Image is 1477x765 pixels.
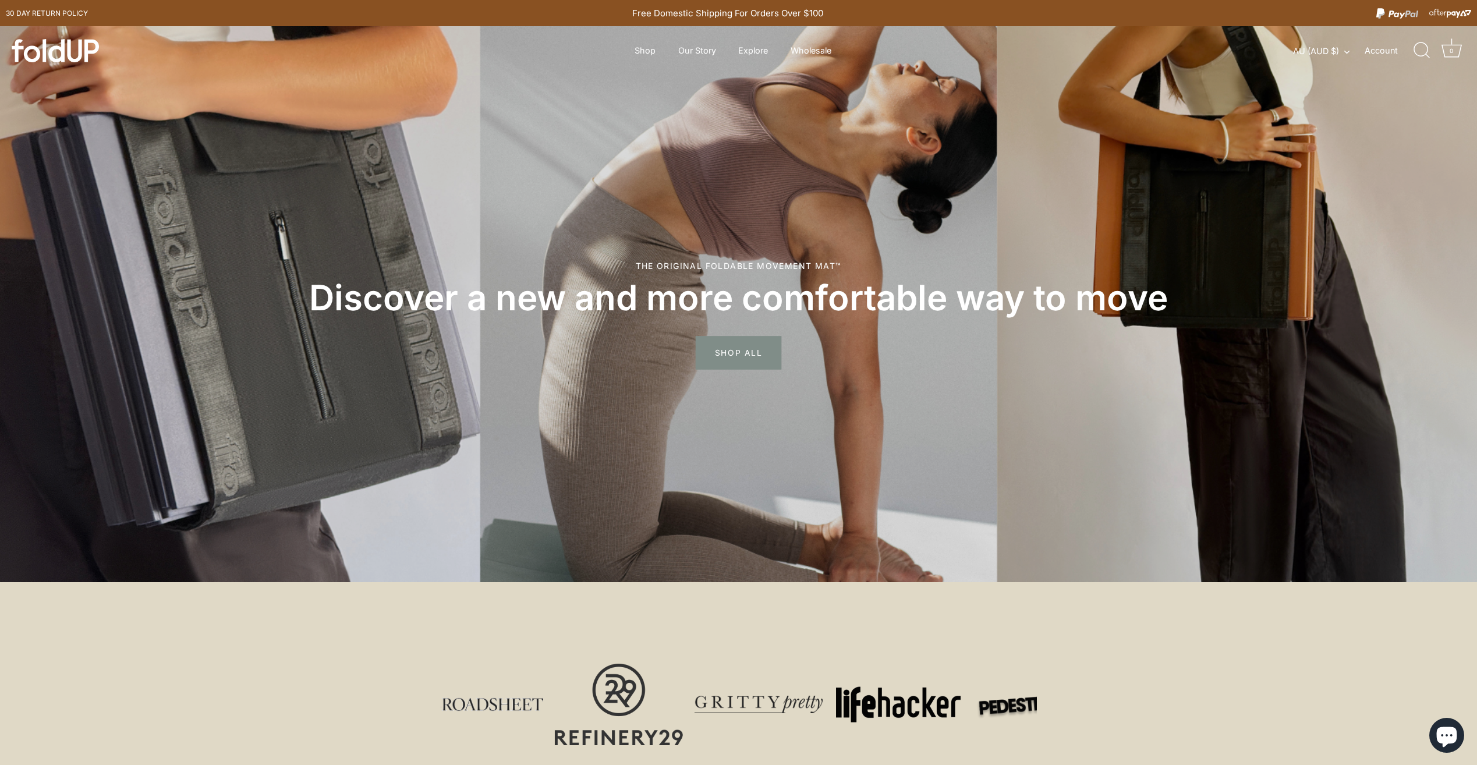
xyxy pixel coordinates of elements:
img: gritty_pretty_logo_dark-1-web_1024x1024.png [694,696,822,713]
img: image-asset.png [834,687,962,722]
a: foldUP [12,39,185,62]
img: broadsheet-logo.png [415,686,543,722]
img: Refinery29_logo-svg.png [554,664,682,745]
a: Account [1365,44,1418,58]
a: 30 day Return policy [6,6,88,20]
div: Primary navigation [606,40,860,62]
span: SHOP ALL [696,337,781,370]
inbox-online-store-chat: Shopify online store chat [1426,718,1468,756]
h2: Discover a new and more comfortable way to move [52,276,1425,320]
a: Wholesale [780,40,841,62]
a: Explore [728,40,778,62]
div: The original foldable movement mat™ [52,260,1425,272]
img: foldUP [12,39,99,62]
a: Cart [1439,38,1464,63]
img: pedestrian-tv-logo.png [973,668,1101,740]
a: Our Story [668,40,726,62]
div: 0 [1446,45,1457,56]
button: AU (AUD $) [1293,46,1362,56]
a: Shop [625,40,666,62]
a: Search [1409,38,1435,63]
